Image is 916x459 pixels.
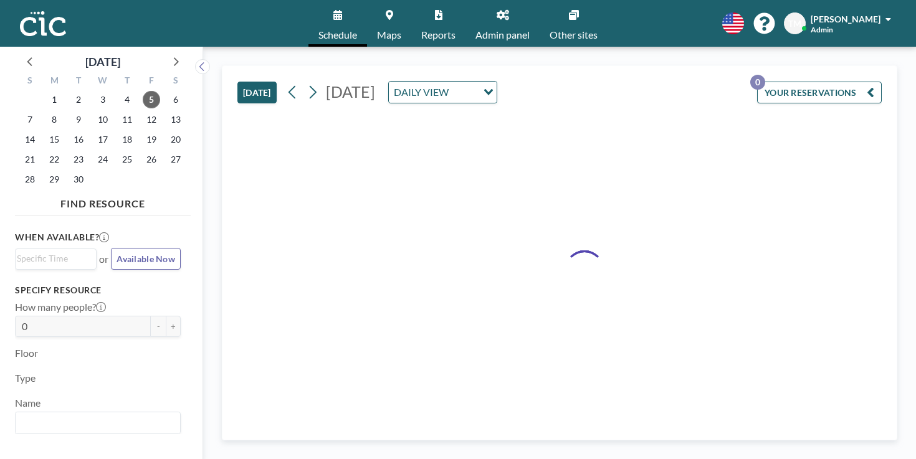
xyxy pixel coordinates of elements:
span: Saturday, September 27, 2025 [167,151,184,168]
span: Monday, September 15, 2025 [45,131,63,148]
span: Sunday, September 14, 2025 [21,131,39,148]
span: Saturday, September 13, 2025 [167,111,184,128]
div: F [139,73,163,90]
span: Friday, September 12, 2025 [143,111,160,128]
span: Monday, September 8, 2025 [45,111,63,128]
div: W [91,73,115,90]
span: Available Now [117,253,175,264]
span: Sunday, September 21, 2025 [21,151,39,168]
span: Tuesday, September 16, 2025 [70,131,87,148]
span: Wednesday, September 3, 2025 [94,91,112,108]
span: Maps [377,30,401,40]
span: Thursday, September 11, 2025 [118,111,136,128]
span: Reports [421,30,456,40]
label: Name [15,397,41,409]
span: Admin panel [475,30,530,40]
div: M [42,73,67,90]
span: Other sites [550,30,598,40]
button: + [166,316,181,337]
span: Monday, September 1, 2025 [45,91,63,108]
label: Floor [15,347,38,359]
div: S [163,73,188,90]
span: Sunday, September 28, 2025 [21,171,39,188]
span: Monday, September 29, 2025 [45,171,63,188]
input: Search for option [452,84,476,100]
p: 0 [750,75,765,90]
span: Tuesday, September 23, 2025 [70,151,87,168]
div: S [18,73,42,90]
span: Wednesday, September 17, 2025 [94,131,112,148]
div: Search for option [389,82,497,103]
span: or [99,253,108,265]
div: [DATE] [85,53,120,70]
span: Wednesday, September 10, 2025 [94,111,112,128]
h4: FIND RESOURCE [15,192,191,210]
input: Search for option [17,252,89,265]
div: Search for option [16,249,96,268]
span: Tuesday, September 30, 2025 [70,171,87,188]
button: Available Now [111,248,181,270]
span: Friday, September 19, 2025 [143,131,160,148]
span: Friday, September 5, 2025 [143,91,160,108]
button: [DATE] [237,82,277,103]
span: TM [788,18,801,29]
button: - [151,316,166,337]
h3: Specify resource [15,285,181,296]
span: Sunday, September 7, 2025 [21,111,39,128]
label: How many people? [15,301,106,313]
span: Friday, September 26, 2025 [143,151,160,168]
div: T [67,73,91,90]
span: Schedule [318,30,357,40]
span: Monday, September 22, 2025 [45,151,63,168]
input: Search for option [17,415,173,431]
img: organization-logo [20,11,66,36]
span: Saturday, September 6, 2025 [167,91,184,108]
span: Wednesday, September 24, 2025 [94,151,112,168]
span: [PERSON_NAME] [811,14,880,24]
span: Tuesday, September 2, 2025 [70,91,87,108]
div: Search for option [16,412,180,433]
span: Tuesday, September 9, 2025 [70,111,87,128]
span: Saturday, September 20, 2025 [167,131,184,148]
span: Thursday, September 4, 2025 [118,91,136,108]
button: YOUR RESERVATIONS0 [757,82,882,103]
span: Admin [811,25,833,34]
span: Thursday, September 18, 2025 [118,131,136,148]
label: Type [15,372,36,384]
span: DAILY VIEW [391,84,451,100]
span: [DATE] [326,82,375,101]
div: T [115,73,139,90]
span: Thursday, September 25, 2025 [118,151,136,168]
